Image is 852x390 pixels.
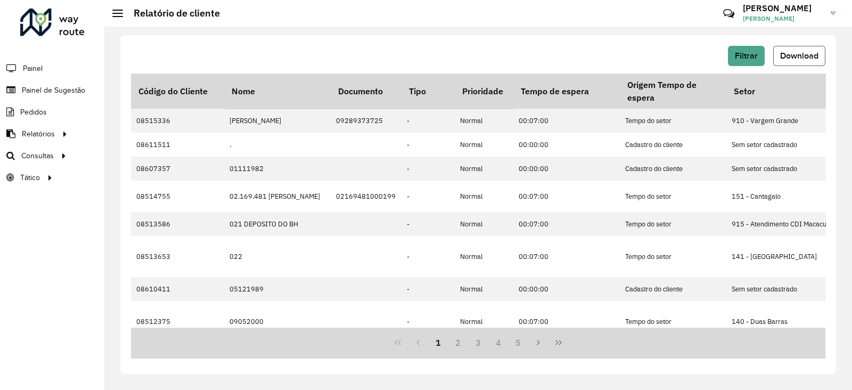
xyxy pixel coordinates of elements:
[20,107,47,118] span: Pedidos
[509,332,529,353] button: 5
[131,109,224,133] td: 08515336
[620,109,726,133] td: Tempo do setor
[726,301,833,343] td: 140 - Duas Barras
[620,181,726,212] td: Tempo do setor
[331,181,402,212] td: 02169481000199
[331,109,402,133] td: 09289373725
[224,109,331,133] td: [PERSON_NAME]
[224,236,331,278] td: 022
[726,277,833,301] td: Sem setor cadastrado
[455,74,513,109] th: Prioridade
[123,7,220,19] h2: Relatório de cliente
[455,109,513,133] td: Normal
[224,133,331,157] td: .
[22,128,55,140] span: Relatórios
[513,301,620,343] td: 00:07:00
[224,277,331,301] td: 05121989
[513,74,620,109] th: Tempo de espera
[513,181,620,212] td: 00:07:00
[620,133,726,157] td: Cadastro do cliente
[131,212,224,236] td: 08513586
[513,212,620,236] td: 00:07:00
[131,157,224,181] td: 08607357
[726,109,833,133] td: 910 - Vargem Grande
[455,212,513,236] td: Normal
[224,301,331,343] td: 09052000
[726,74,833,109] th: Setor
[402,212,455,236] td: -
[528,332,548,353] button: Next Page
[743,14,823,23] span: [PERSON_NAME]
[455,277,513,301] td: Normal
[455,181,513,212] td: Normal
[331,74,402,109] th: Documento
[513,157,620,181] td: 00:00:00
[131,133,224,157] td: 08611511
[428,332,448,353] button: 1
[513,133,620,157] td: 00:00:00
[773,46,825,66] button: Download
[131,236,224,278] td: 08513653
[728,46,765,66] button: Filtrar
[224,181,331,212] td: 02.169.481 [PERSON_NAME]
[468,332,488,353] button: 3
[131,277,224,301] td: 08610411
[402,236,455,278] td: -
[455,157,513,181] td: Normal
[513,109,620,133] td: 00:07:00
[620,236,726,278] td: Tempo do setor
[455,236,513,278] td: Normal
[455,301,513,343] td: Normal
[131,301,224,343] td: 08512375
[620,277,726,301] td: Cadastro do cliente
[717,2,740,25] a: Contato Rápido
[224,74,331,109] th: Nome
[224,157,331,181] td: 01111982
[131,181,224,212] td: 08514755
[488,332,509,353] button: 4
[620,301,726,343] td: Tempo do setor
[548,332,569,353] button: Last Page
[726,181,833,212] td: 151 - Cantagalo
[20,172,40,183] span: Tático
[743,3,823,13] h3: [PERSON_NAME]
[402,181,455,212] td: -
[620,212,726,236] td: Tempo do setor
[224,212,331,236] td: 021 DEPOSITO DO BH
[735,51,758,60] span: Filtrar
[402,277,455,301] td: -
[513,277,620,301] td: 00:00:00
[726,212,833,236] td: 915 - Atendimento CDI Macacu
[21,150,54,161] span: Consultas
[402,74,455,109] th: Tipo
[620,74,726,109] th: Origem Tempo de espera
[402,301,455,343] td: -
[402,133,455,157] td: -
[131,74,224,109] th: Código do Cliente
[402,157,455,181] td: -
[23,63,43,74] span: Painel
[726,236,833,278] td: 141 - [GEOGRAPHIC_DATA]
[402,109,455,133] td: -
[780,51,818,60] span: Download
[726,157,833,181] td: Sem setor cadastrado
[448,332,468,353] button: 2
[726,133,833,157] td: Sem setor cadastrado
[455,133,513,157] td: Normal
[22,85,85,96] span: Painel de Sugestão
[620,157,726,181] td: Cadastro do cliente
[513,236,620,278] td: 00:07:00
